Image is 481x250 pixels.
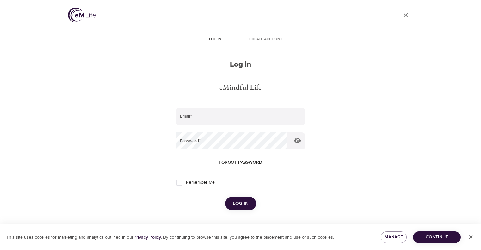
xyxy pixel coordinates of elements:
[68,8,96,22] img: logo
[133,235,161,240] a: Privacy Policy
[233,199,249,208] span: Log in
[386,233,402,241] span: Manage
[176,32,305,47] div: disabled tabs example
[398,8,413,23] a: close
[194,36,237,43] span: Log in
[418,233,456,241] span: Continue
[219,159,262,167] span: Forgot password
[413,231,461,243] button: Continue
[216,157,265,168] button: Forgot password
[225,197,256,210] button: Log in
[244,36,287,43] span: Create account
[219,82,262,93] div: eMindful Life
[176,60,305,69] h2: Log in
[186,179,215,186] span: Remember Me
[381,231,407,243] button: Manage
[235,223,247,230] div: OR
